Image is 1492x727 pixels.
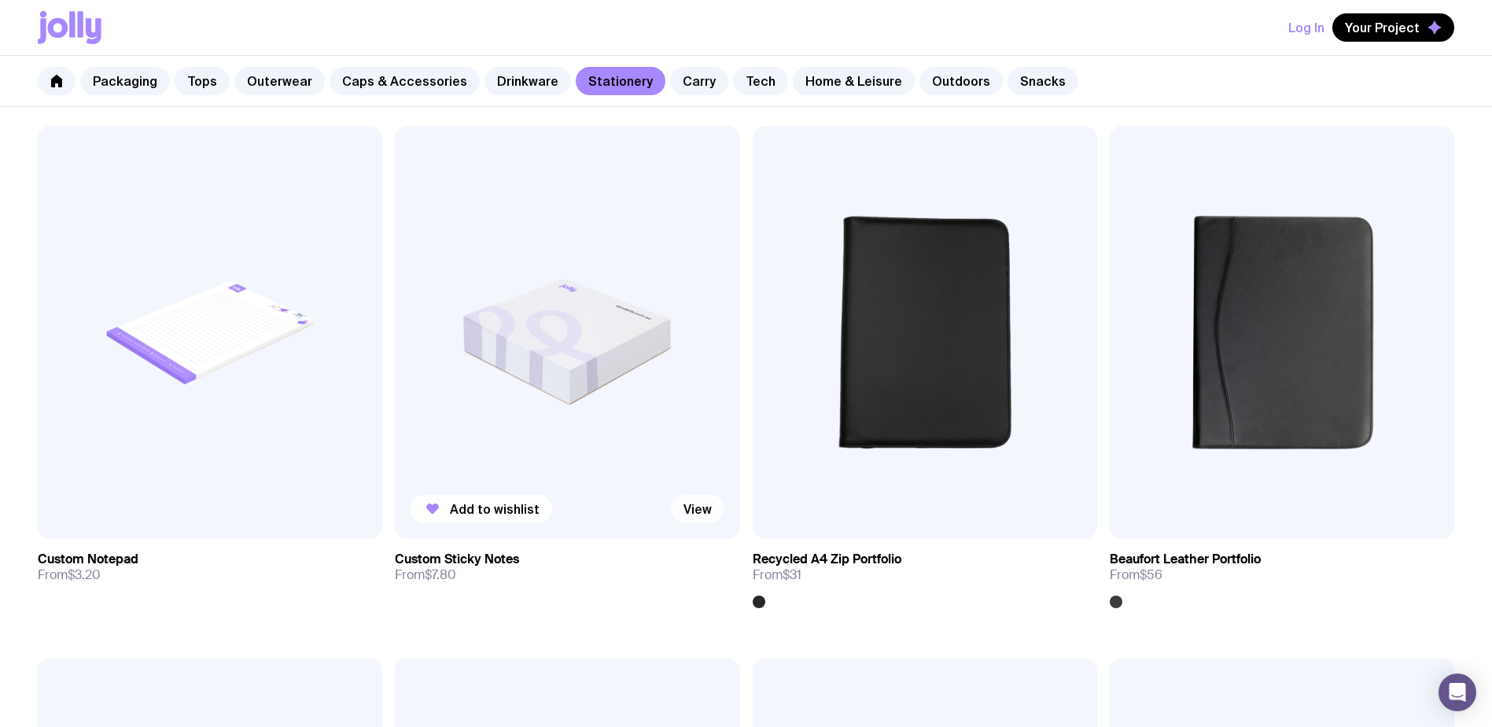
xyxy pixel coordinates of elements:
h3: Recycled A4 Zip Portfolio [753,552,901,567]
a: Outdoors [919,67,1003,95]
span: $56 [1140,566,1162,583]
span: From [395,567,456,583]
a: Recycled A4 Zip PortfolioFrom$31 [753,539,1097,608]
button: Add to wishlist [411,495,552,523]
span: $3.20 [68,566,101,583]
button: Log In [1288,13,1324,42]
a: Custom Sticky NotesFrom$7.80 [395,539,739,596]
button: Your Project [1332,13,1454,42]
a: Home & Leisure [793,67,915,95]
span: $31 [783,566,801,583]
a: View [671,495,724,523]
a: Drinkware [484,67,571,95]
span: From [1110,567,1162,583]
div: Open Intercom Messenger [1439,673,1476,711]
h3: Custom Sticky Notes [395,552,519,567]
a: Caps & Accessories [330,67,480,95]
a: Snacks [1008,67,1078,95]
a: Custom NotepadFrom$3.20 [38,539,382,596]
span: $7.80 [425,566,456,583]
span: From [38,567,101,583]
h3: Custom Notepad [38,552,138,567]
a: Packaging [80,67,170,95]
a: Stationery [576,67,665,95]
a: Tops [175,67,230,95]
h3: Beaufort Leather Portfolio [1110,552,1261,567]
span: Add to wishlist [450,501,540,517]
a: Carry [670,67,728,95]
a: Tech [733,67,788,95]
span: From [753,567,801,583]
a: Outerwear [234,67,325,95]
span: Your Project [1345,20,1420,35]
a: Beaufort Leather PortfolioFrom$56 [1110,539,1454,608]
